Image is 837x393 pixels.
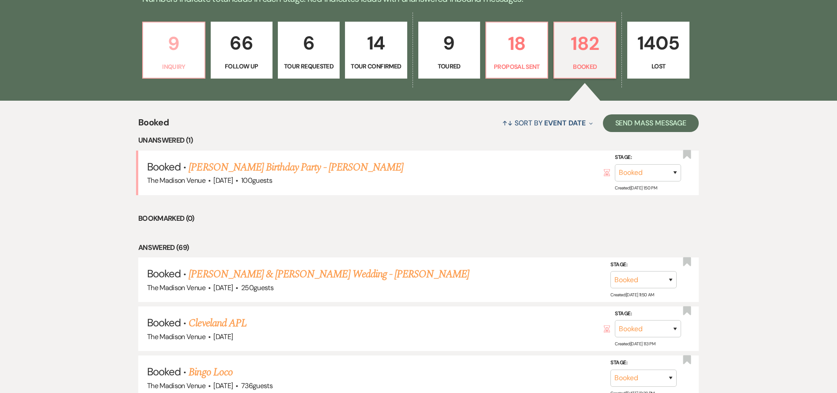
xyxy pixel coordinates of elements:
a: 9Inquiry [142,22,205,79]
li: Answered (69) [138,242,699,253]
span: 250 guests [241,283,273,292]
span: The Madison Venue [147,381,205,390]
span: Booked [147,365,181,378]
label: Stage: [615,153,681,162]
a: 9Toured [418,22,480,79]
a: 14Tour Confirmed [345,22,407,79]
label: Stage: [610,260,677,270]
span: Booked [147,316,181,329]
p: Booked [560,62,610,72]
a: 66Follow Up [211,22,273,79]
span: [DATE] [213,332,233,341]
a: [PERSON_NAME] & [PERSON_NAME] Wedding - [PERSON_NAME] [189,266,469,282]
p: 66 [216,28,267,58]
a: Cleveland APL [189,315,247,331]
span: Booked [138,116,169,135]
label: Stage: [610,358,677,368]
p: 1405 [633,28,683,58]
span: Event Date [544,118,585,128]
span: Booked [147,160,181,174]
a: 18Proposal Sent [485,22,548,79]
a: Bingo Loco [189,364,232,380]
button: Send Mass Message [603,114,699,132]
span: [DATE] [213,381,233,390]
span: [DATE] [213,176,233,185]
a: 6Tour Requested [278,22,340,79]
a: 1405Lost [627,22,689,79]
span: Created: [DATE] 11:50 AM [610,292,654,298]
li: Bookmarked (0) [138,213,699,224]
p: Toured [424,61,474,71]
p: Tour Requested [284,61,334,71]
p: Lost [633,61,683,71]
span: The Madison Venue [147,283,205,292]
button: Sort By Event Date [499,111,596,135]
p: Follow Up [216,61,267,71]
span: [DATE] [213,283,233,292]
a: 182Booked [553,22,616,79]
span: Created: [DATE] 1:50 PM [615,185,657,191]
p: 9 [424,28,474,58]
span: 736 guests [241,381,273,390]
p: 182 [560,29,610,58]
p: Tour Confirmed [351,61,401,71]
p: 18 [492,29,542,58]
p: 9 [148,29,199,58]
span: Booked [147,267,181,280]
p: Inquiry [148,62,199,72]
span: ↑↓ [502,118,513,128]
li: Unanswered (1) [138,135,699,146]
a: [PERSON_NAME] Birthday Party - [PERSON_NAME] [189,159,403,175]
p: 6 [284,28,334,58]
label: Stage: [615,309,681,319]
p: 14 [351,28,401,58]
p: Proposal Sent [492,62,542,72]
span: The Madison Venue [147,176,205,185]
span: The Madison Venue [147,332,205,341]
span: 100 guests [241,176,272,185]
span: Created: [DATE] 1:13 PM [615,341,655,347]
